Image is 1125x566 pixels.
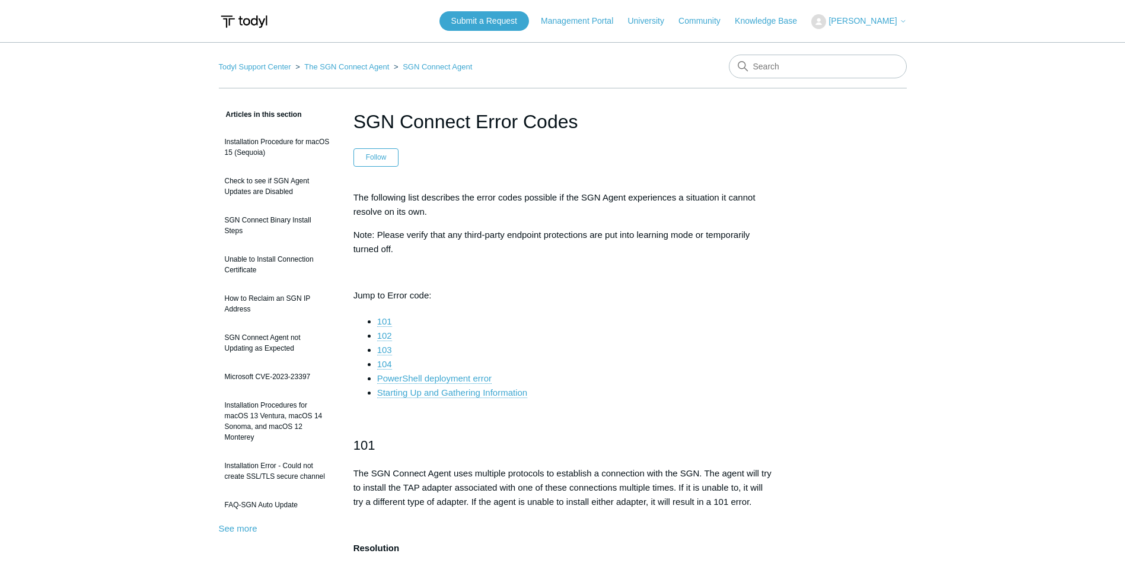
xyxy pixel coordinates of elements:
[353,228,772,256] p: Note: Please verify that any third-party endpoint protections are put into learning mode or tempo...
[219,494,336,516] a: FAQ-SGN Auto Update
[219,287,336,320] a: How to Reclaim an SGN IP Address
[219,131,336,164] a: Installation Procedure for macOS 15 (Sequoia)
[377,387,527,398] a: Starting Up and Gathering Information
[219,454,336,488] a: Installation Error - Could not create SSL/TLS secure channel
[219,248,336,281] a: Unable to Install Connection Certificate
[219,365,336,388] a: Microsoft CVE-2023-23397
[219,170,336,203] a: Check to see if SGN Agent Updates are Disabled
[377,345,392,355] a: 103
[219,326,336,360] a: SGN Connect Agent not Updating as Expected
[219,523,257,533] a: See more
[219,209,336,242] a: SGN Connect Binary Install Steps
[304,62,389,71] a: The SGN Connect Agent
[353,435,772,456] h2: 101
[678,15,732,27] a: Community
[353,148,399,166] button: Follow Article
[377,316,392,327] a: 101
[627,15,675,27] a: University
[729,55,907,78] input: Search
[377,373,492,384] a: PowerShell deployment error
[219,62,294,71] li: Todyl Support Center
[353,466,772,509] p: The SGN Connect Agent uses multiple protocols to establish a connection with the SGN. The agent w...
[293,62,391,71] li: The SGN Connect Agent
[403,62,472,71] a: SGN Connect Agent
[811,14,906,29] button: [PERSON_NAME]
[377,330,392,341] a: 102
[377,359,392,370] a: 104
[219,110,302,119] span: Articles in this section
[219,62,291,71] a: Todyl Support Center
[439,11,529,31] a: Submit a Request
[353,190,772,219] p: The following list describes the error codes possible if the SGN Agent experiences a situation it...
[391,62,472,71] li: SGN Connect Agent
[828,16,897,26] span: [PERSON_NAME]
[353,107,772,136] h1: SGN Connect Error Codes
[541,15,625,27] a: Management Portal
[353,288,772,303] p: Jump to Error code:
[735,15,809,27] a: Knowledge Base
[219,11,269,33] img: Todyl Support Center Help Center home page
[219,394,336,449] a: Installation Procedures for macOS 13 Ventura, macOS 14 Sonoma, and macOS 12 Monterey
[353,543,400,553] strong: Resolution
